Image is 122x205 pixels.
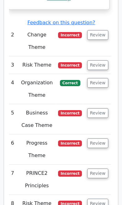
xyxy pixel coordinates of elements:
[60,80,80,86] span: Correct
[87,108,108,118] button: Review
[7,165,18,195] td: 7
[58,110,82,116] span: Incorrect
[18,26,56,56] td: Change Theme
[7,74,18,104] td: 4
[87,78,108,88] button: Review
[58,140,82,147] span: Incorrect
[58,32,82,38] span: Incorrect
[87,138,108,148] button: Review
[87,169,108,178] button: Review
[7,56,18,74] td: 3
[18,104,56,134] td: Business Case Theme
[87,30,108,40] button: Review
[7,26,18,56] td: 2
[7,134,18,165] td: 6
[58,62,82,68] span: Incorrect
[18,165,56,195] td: PRINCE2 Principles
[27,20,95,26] a: Feedback on this question?
[18,56,56,74] td: Risk Theme
[18,74,56,104] td: Organization Theme
[7,104,18,134] td: 5
[87,60,108,70] button: Review
[18,134,56,165] td: Progress Theme
[58,170,82,177] span: Incorrect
